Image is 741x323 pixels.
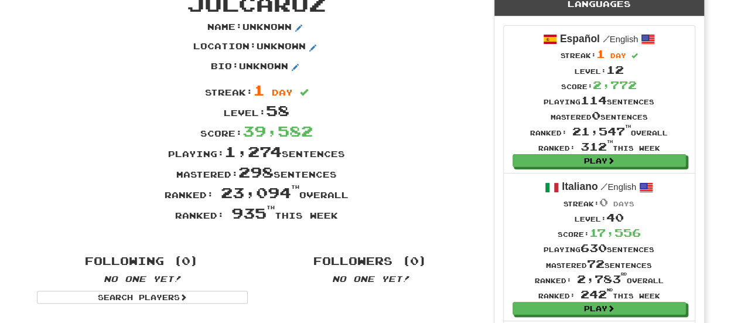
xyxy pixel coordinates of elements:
sup: th [607,140,613,144]
div: Score: [530,77,668,93]
sup: th [625,124,631,128]
sup: nd [607,288,613,292]
strong: Italiano [562,181,597,192]
div: Level: [28,100,485,121]
span: / [603,33,610,44]
sup: th [267,205,275,210]
div: Level: [530,62,668,77]
div: Ranked: this week [535,287,664,302]
span: 1 [596,47,605,60]
span: 114 [580,94,607,107]
div: Ranked: this week [28,203,485,223]
em: No one yet! [332,274,409,284]
span: day [610,52,626,59]
div: Mastered: sentences [28,162,485,182]
div: Streak: [28,80,485,100]
span: 39,582 [243,122,313,140]
div: Playing sentences [535,240,664,256]
span: 2,783 [577,273,627,285]
span: 935 [231,204,275,222]
span: 1,274 [224,142,282,160]
span: 0 [592,109,600,122]
div: Mastered sentences [535,256,664,271]
span: 58 [266,101,289,119]
iframe: X Post Button [235,229,273,241]
h4: Followers (0) [265,256,476,267]
a: Search Players [37,291,248,304]
p: Bio : Unknown [211,60,302,74]
strong: Español [560,33,600,45]
div: Score: [535,225,664,240]
div: Ranked: overall [28,182,485,203]
small: English [600,182,636,192]
div: Level: [535,210,664,225]
small: English [603,35,638,44]
a: Play [513,302,686,315]
span: day [272,87,293,97]
h4: Following (0) [37,256,248,267]
div: Streak: [535,195,664,210]
sup: rd [621,272,627,276]
div: Ranked: overall [530,124,668,139]
span: 2,772 [593,79,637,91]
span: 40 [606,211,624,224]
span: 17,556 [589,226,641,239]
sup: th [291,184,299,190]
em: No one yet! [104,274,181,284]
div: Ranked: overall [535,271,664,287]
span: / [600,181,607,192]
span: 1 [253,81,265,98]
span: 72 [587,257,605,270]
div: Playing: sentences [28,141,485,162]
span: 21,547 [572,125,631,138]
span: 630 [580,242,607,254]
span: 0 [599,196,608,209]
span: days [613,200,634,208]
span: Streak includes today. [631,53,638,59]
span: 312 [580,140,613,153]
p: Location : Unknown [193,40,320,55]
p: Name : Unknown [207,21,306,35]
span: 23,094 [221,183,299,201]
div: Score: [28,121,485,141]
span: 242 [580,288,613,301]
div: Streak: [530,46,668,62]
div: Mastered sentences [530,108,668,123]
div: Playing sentences [530,93,668,108]
div: Ranked: this week [530,139,668,154]
span: 298 [238,163,274,181]
a: Play [513,154,686,167]
span: 12 [606,63,624,76]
